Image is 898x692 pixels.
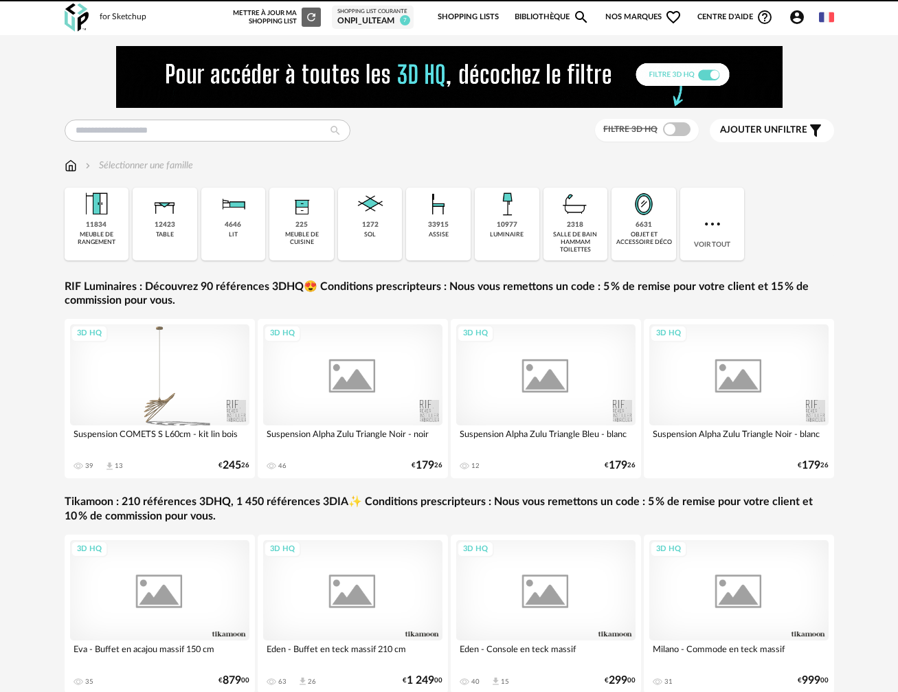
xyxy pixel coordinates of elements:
[115,462,123,470] div: 13
[807,122,824,139] span: Filter icon
[71,325,108,342] div: 3D HQ
[605,461,636,470] div: € 26
[802,676,820,685] span: 999
[362,221,379,230] div: 1272
[354,188,387,221] img: Sol.png
[298,676,308,687] span: Download icon
[216,188,249,221] img: Literie.png
[100,12,146,23] div: for Sketchup
[649,640,829,668] div: Milano - Commode en teck massif
[616,231,672,247] div: objet et accessoire déco
[680,188,745,260] div: Voir tout
[155,221,175,230] div: 12423
[148,188,181,221] img: Table.png
[223,461,241,470] span: 245
[65,3,89,32] img: OXP
[548,231,604,254] div: salle de bain hammam toilettes
[649,425,829,453] div: Suspension Alpha Zulu Triangle Noir - blanc
[80,188,113,221] img: Meuble%20de%20rangement.png
[756,9,773,25] span: Help Circle Outline icon
[156,231,174,238] div: table
[337,8,408,15] div: Shopping List courante
[264,325,301,342] div: 3D HQ
[605,3,682,32] span: Nos marques
[82,159,193,172] div: Sélectionner une famille
[609,461,627,470] span: 179
[559,188,592,221] img: Salle%20de%20bain.png
[223,676,241,685] span: 879
[573,9,590,25] span: Magnify icon
[697,9,774,25] span: Centre d'aideHelp Circle Outline icon
[819,10,834,25] img: fr
[233,8,321,27] div: Mettre à jour ma Shopping List
[603,125,658,133] span: Filtre 3D HQ
[650,325,687,342] div: 3D HQ
[471,678,480,686] div: 40
[285,188,318,221] img: Rangement.png
[65,280,834,309] a: RIF Luminaires : Découvrez 90 références 3DHQ😍 Conditions prescripteurs : Nous vous remettons un ...
[429,231,449,238] div: assise
[627,188,660,221] img: Miroir.png
[86,221,106,230] div: 11834
[567,221,583,230] div: 2318
[428,221,449,230] div: 33915
[490,231,524,238] div: luminaire
[263,640,442,668] div: Eden - Buffet en teck massif 210 cm
[789,9,811,25] span: Account Circle icon
[605,676,636,685] div: € 00
[422,188,455,221] img: Assise.png
[501,678,509,686] div: 15
[416,461,434,470] span: 179
[273,231,330,247] div: meuble de cuisine
[451,319,641,478] a: 3D HQ Suspension Alpha Zulu Triangle Bleu - blanc 12 €17926
[456,640,636,668] div: Eden - Console en teck massif
[798,676,829,685] div: € 00
[71,541,108,558] div: 3D HQ
[412,461,442,470] div: € 26
[258,319,448,478] a: 3D HQ Suspension Alpha Zulu Triangle Noir - noir 46 €17926
[491,676,501,687] span: Download icon
[104,461,115,471] span: Download icon
[457,325,494,342] div: 3D HQ
[263,425,442,453] div: Suspension Alpha Zulu Triangle Noir - noir
[70,425,249,453] div: Suspension COMETS S L60cm - kit lin bois
[644,319,834,478] a: 3D HQ Suspension Alpha Zulu Triangle Noir - blanc €17926
[82,159,93,172] img: svg+xml;base64,PHN2ZyB3aWR0aD0iMTYiIGhlaWdodD0iMTYiIHZpZXdCb3g9IjAgMCAxNiAxNiIgZmlsbD0ibm9uZSIgeG...
[218,461,249,470] div: € 26
[85,678,93,686] div: 35
[337,16,408,27] div: ONPI_ULTEAM
[515,3,590,32] a: BibliothèqueMagnify icon
[720,125,778,135] span: Ajouter un
[218,676,249,685] div: € 00
[710,119,834,142] button: Ajouter unfiltre Filter icon
[69,231,125,247] div: meuble de rangement
[278,678,287,686] div: 63
[264,541,301,558] div: 3D HQ
[456,425,636,453] div: Suspension Alpha Zulu Triangle Bleu - blanc
[636,221,652,230] div: 6631
[65,319,255,478] a: 3D HQ Suspension COMETS S L60cm - kit lin bois 39 Download icon 13 €24526
[364,231,376,238] div: sol
[720,124,807,136] span: filtre
[70,640,249,668] div: Eva - Buffet en acajou massif 150 cm
[305,14,317,21] span: Refresh icon
[225,221,241,230] div: 4646
[665,9,682,25] span: Heart Outline icon
[229,231,238,238] div: lit
[457,541,494,558] div: 3D HQ
[337,8,408,26] a: Shopping List courante ONPI_ULTEAM 7
[403,676,442,685] div: € 00
[650,541,687,558] div: 3D HQ
[65,159,77,172] img: svg+xml;base64,PHN2ZyB3aWR0aD0iMTYiIGhlaWdodD0iMTciIHZpZXdCb3g9IjAgMCAxNiAxNyIgZmlsbD0ibm9uZSIgeG...
[497,221,517,230] div: 10977
[295,221,308,230] div: 225
[438,3,499,32] a: Shopping Lists
[65,495,834,524] a: Tikamoon : 210 références 3DHQ, 1 450 références 3DIA✨ Conditions prescripteurs : Nous vous remet...
[701,213,723,235] img: more.7b13dc1.svg
[789,9,805,25] span: Account Circle icon
[471,462,480,470] div: 12
[400,15,410,25] span: 7
[798,461,829,470] div: € 26
[278,462,287,470] div: 46
[407,676,434,685] span: 1 249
